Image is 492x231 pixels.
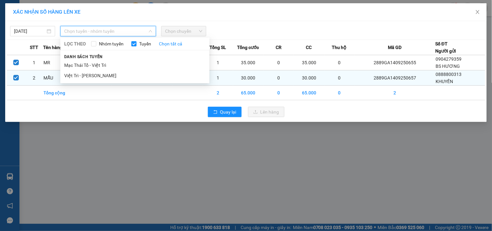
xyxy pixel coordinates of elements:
span: STT [30,44,38,51]
span: 0904279359 [436,56,462,62]
td: 35.000 [233,55,264,70]
input: 14/09/2025 [14,28,45,35]
div: Số ĐT Người gửi [435,40,456,55]
li: Mạc Thái Tổ - Việt Trì [60,60,210,70]
td: 30.000 [233,70,264,86]
td: 30.000 [294,70,324,86]
td: MẪU [43,70,74,86]
td: 0 [324,86,355,100]
span: Tổng SL [210,44,226,51]
span: Tên hàng [43,44,62,51]
span: CC [306,44,312,51]
span: Danh sách tuyến [60,54,107,60]
span: Chọn chuyến [165,26,202,36]
span: Tuyến [137,40,154,47]
td: 0 [324,55,355,70]
span: Quay lại [220,108,236,115]
td: 1 [203,55,234,70]
li: Việt Trì - [PERSON_NAME] [60,70,210,81]
span: CR [276,44,282,51]
a: Chọn tất cả [159,40,182,47]
td: 2 [354,86,435,100]
span: Thu hộ [332,44,347,51]
td: 1 [25,55,43,70]
td: 0 [264,55,294,70]
span: down [149,29,152,33]
td: 65.000 [294,86,324,100]
button: Close [469,3,487,21]
td: 0 [264,70,294,86]
span: XÁC NHẬN SỐ HÀNG LÊN XE [13,9,80,15]
span: Tổng cước [237,44,259,51]
td: 1 [203,70,234,86]
span: BS HƯƠNG [436,64,460,69]
td: 0 [324,70,355,86]
span: rollback [213,110,218,115]
td: 2 [203,86,234,100]
span: 0888800313 [436,72,462,77]
span: Mã GD [388,44,402,51]
td: Tổng cộng [43,86,74,100]
td: 35.000 [294,55,324,70]
span: KHUYẾN [436,79,453,84]
td: 65.000 [233,86,264,100]
td: 2889GA1409250655 [354,55,435,70]
td: 0 [264,86,294,100]
button: uploadLên hàng [248,107,284,117]
td: MR [43,55,74,70]
td: 2 [25,70,43,86]
span: Chọn tuyến - nhóm tuyến [64,26,152,36]
button: rollbackQuay lại [208,107,242,117]
span: Nhóm tuyến [96,40,126,47]
span: close [475,9,480,15]
td: 2889GA1409250657 [354,70,435,86]
span: LỌC THEO [64,40,86,47]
